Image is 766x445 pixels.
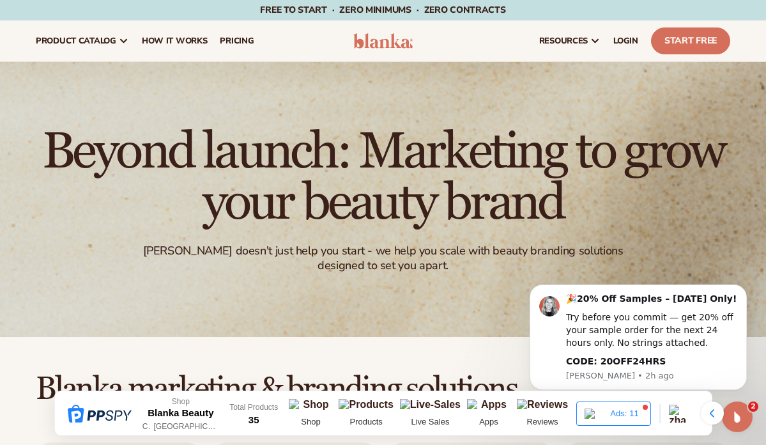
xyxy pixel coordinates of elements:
[213,20,260,61] a: pricing
[722,402,753,432] iframe: Intercom live chat
[29,20,135,61] a: product catalog
[36,36,116,46] span: product catalog
[134,244,631,274] div: [PERSON_NAME] doesn't just help you start - we help you scale with beauty branding solutions desi...
[510,273,766,398] iframe: Intercom notifications message
[353,33,413,49] img: logo
[748,402,758,412] span: 2
[142,36,208,46] span: How It Works
[607,20,645,61] a: LOGIN
[220,36,254,46] span: pricing
[613,36,638,46] span: LOGIN
[651,27,730,54] a: Start Free
[533,20,607,61] a: resources
[539,36,588,46] span: resources
[135,20,214,61] a: How It Works
[32,126,735,228] h1: Beyond launch: Marketing to grow your beauty brand
[260,4,505,16] span: Free to start · ZERO minimums · ZERO contracts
